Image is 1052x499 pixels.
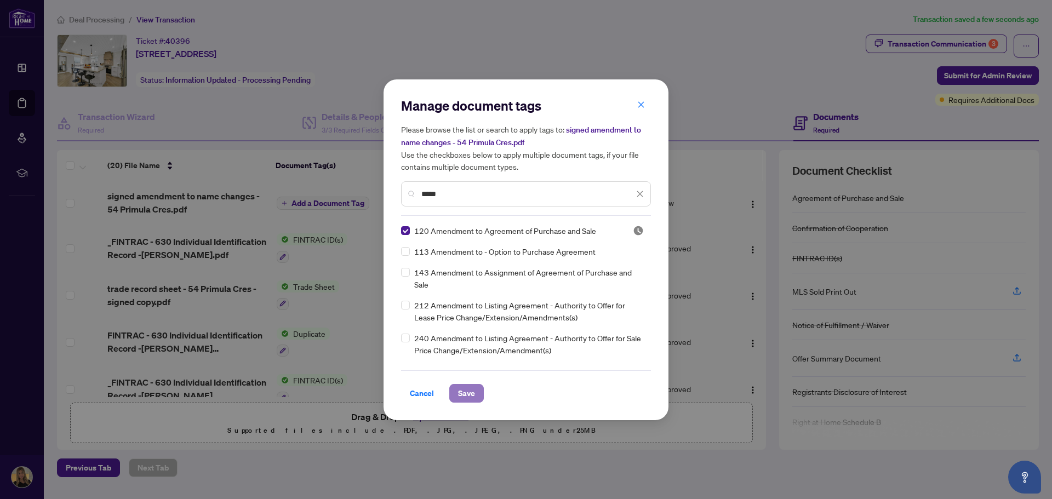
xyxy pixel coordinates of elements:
[636,190,644,198] span: close
[633,225,644,236] span: Pending Review
[414,225,596,237] span: 120 Amendment to Agreement of Purchase and Sale
[401,384,443,403] button: Cancel
[414,332,644,356] span: 240 Amendment to Listing Agreement - Authority to Offer for Sale Price Change/Extension/Amendment(s)
[633,225,644,236] img: status
[458,385,475,402] span: Save
[1008,461,1041,494] button: Open asap
[401,123,651,173] h5: Please browse the list or search to apply tags to: Use the checkboxes below to apply multiple doc...
[410,385,434,402] span: Cancel
[401,97,651,114] h2: Manage document tags
[449,384,484,403] button: Save
[401,125,641,147] span: signed amendment to name changes - 54 Primula Cres.pdf
[414,266,644,290] span: 143 Amendment to Assignment of Agreement of Purchase and Sale
[637,101,645,108] span: close
[414,299,644,323] span: 212 Amendment to Listing Agreement - Authority to Offer for Lease Price Change/Extension/Amendmen...
[414,245,596,257] span: 113 Amendment to - Option to Purchase Agreement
